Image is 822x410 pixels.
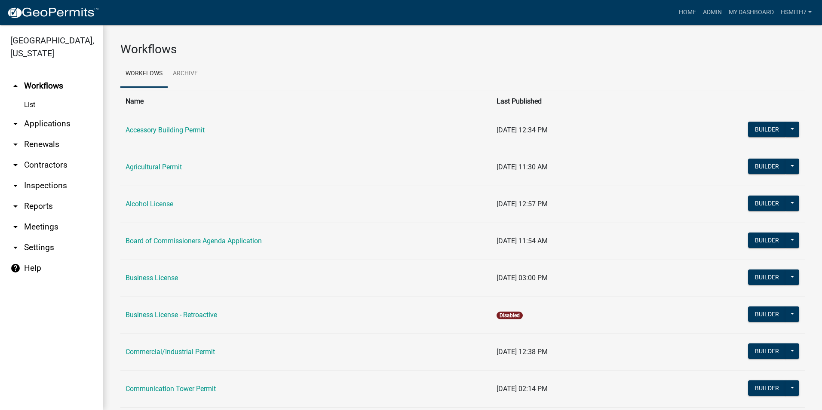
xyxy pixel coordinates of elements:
[10,81,21,91] i: arrow_drop_up
[10,119,21,129] i: arrow_drop_down
[675,4,699,21] a: Home
[497,385,548,393] span: [DATE] 02:14 PM
[126,200,173,208] a: Alcohol License
[748,122,786,137] button: Builder
[748,233,786,248] button: Builder
[497,163,548,171] span: [DATE] 11:30 AM
[777,4,815,21] a: hsmith7
[491,91,647,112] th: Last Published
[126,237,262,245] a: Board of Commissioners Agenda Application
[699,4,725,21] a: Admin
[748,380,786,396] button: Builder
[120,91,491,112] th: Name
[748,343,786,359] button: Builder
[748,196,786,211] button: Builder
[10,242,21,253] i: arrow_drop_down
[497,348,548,356] span: [DATE] 12:38 PM
[120,42,805,57] h3: Workflows
[126,385,216,393] a: Communication Tower Permit
[168,60,203,88] a: Archive
[748,306,786,322] button: Builder
[126,126,205,134] a: Accessory Building Permit
[10,263,21,273] i: help
[10,201,21,211] i: arrow_drop_down
[497,274,548,282] span: [DATE] 03:00 PM
[497,312,523,319] span: Disabled
[748,159,786,174] button: Builder
[497,126,548,134] span: [DATE] 12:34 PM
[126,348,215,356] a: Commercial/Industrial Permit
[126,163,182,171] a: Agricultural Permit
[10,139,21,150] i: arrow_drop_down
[497,200,548,208] span: [DATE] 12:57 PM
[120,60,168,88] a: Workflows
[126,274,178,282] a: Business License
[725,4,777,21] a: My Dashboard
[497,237,548,245] span: [DATE] 11:54 AM
[748,269,786,285] button: Builder
[10,181,21,191] i: arrow_drop_down
[10,222,21,232] i: arrow_drop_down
[126,311,217,319] a: Business License - Retroactive
[10,160,21,170] i: arrow_drop_down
